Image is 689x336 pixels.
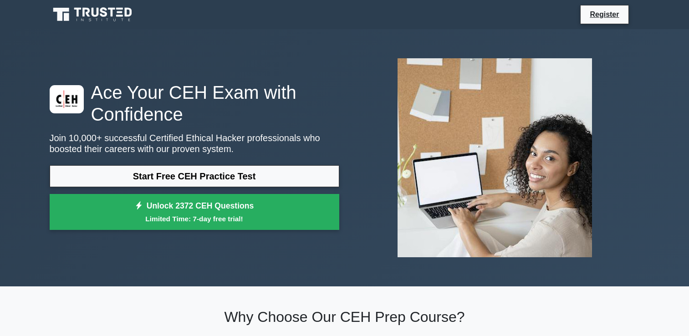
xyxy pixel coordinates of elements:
[50,194,339,230] a: Unlock 2372 CEH QuestionsLimited Time: 7-day free trial!
[584,9,624,20] a: Register
[61,214,328,224] small: Limited Time: 7-day free trial!
[50,165,339,187] a: Start Free CEH Practice Test
[50,132,339,154] p: Join 10,000+ successful Certified Ethical Hacker professionals who boosted their careers with our...
[50,308,640,326] h2: Why Choose Our CEH Prep Course?
[50,81,339,125] h1: Ace Your CEH Exam with Confidence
